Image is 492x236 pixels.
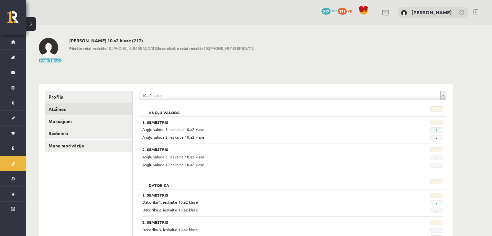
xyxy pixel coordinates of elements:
[142,147,391,152] h3: 2. Semestris
[411,9,452,16] a: [PERSON_NAME]
[39,38,58,57] img: Ričards Stepiņš
[142,120,391,124] h3: 1. Semestris
[348,8,352,13] span: xp
[69,45,255,51] span: 10:[PHONE_NUMBER][DATE] 10:[PHONE_NUMBER][DATE]
[332,8,337,13] span: mP
[430,208,443,213] span: -
[45,140,132,152] a: Mana motivācija
[139,91,446,100] a: 10.a2 klase
[142,134,204,140] span: Angļu valoda 2. ieskaite 10.a2 klase
[142,154,204,159] span: Angļu valoda 3. ieskaite 10.a2 klase
[39,59,61,62] button: Mainīt bildi
[401,10,407,16] img: Ričards Stepiņš
[142,179,176,186] h2: Datorika
[142,199,198,205] span: Datorika 1. ieskaite 10.a2 klase
[142,162,204,167] span: Angļu valoda 4. ieskaite 10.a2 klase
[322,8,331,15] span: 217
[430,228,443,233] span: -
[142,193,391,197] h3: 1. Semestris
[322,8,337,13] a: 217 mP
[45,127,132,139] a: Radinieki
[338,8,355,13] a: 371 xp
[7,11,26,27] a: Rīgas 1. Tālmācības vidusskola
[69,46,107,51] b: Pēdējo reizi redzēts
[430,155,443,160] span: -
[430,135,443,140] span: -
[338,8,347,15] span: 371
[142,220,391,224] h3: 2. Semestris
[142,127,204,132] span: Angļu valoda 1. ieskaite 10.a2 klase
[435,200,438,206] a: 7
[435,128,438,133] a: 8
[45,115,132,127] a: Maksājumi
[142,91,438,100] span: 10.a2 klase
[45,103,132,115] a: Atzīmes
[45,91,132,103] a: Profils
[158,46,203,51] b: Iepriekšējo reizi redzēts
[142,227,198,232] span: Datorika 3. ieskaite 10.a2 klase
[430,163,443,168] span: -
[142,207,198,212] span: Datorika 2. ieskaite 10.a2 klase
[142,106,186,113] h2: Angļu valoda
[69,38,255,43] h2: [PERSON_NAME] 10.a2 klase (217)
